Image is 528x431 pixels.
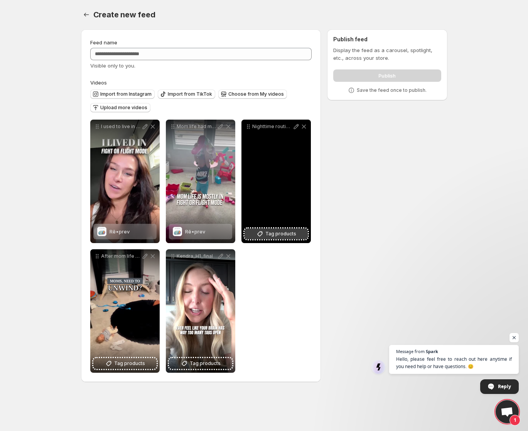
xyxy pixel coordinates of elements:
[173,227,182,236] img: Rē•prev
[177,123,217,130] p: Mom life had me stuck in constant fight-or-flight juggling schedules messes never catching a brea...
[169,358,232,369] button: Tag products
[252,123,292,130] p: Nighttime routine upgrade I swapped my end-of-day wine for Rprev A calming drink mix with L-thean...
[166,120,235,243] div: Mom life had me stuck in constant fight-or-flight juggling schedules messes never catching a brea...
[265,230,296,238] span: Tag products
[158,90,215,99] button: Import from TikTok
[110,228,130,235] span: Rē•prev
[357,87,427,93] p: Save the feed once to publish.
[90,63,135,69] span: Visible only to you.
[509,415,520,426] span: 1
[81,9,92,20] button: Settings
[496,400,519,423] div: Open chat
[498,380,511,393] span: Reply
[101,123,141,130] p: I used to live in fight-or-flight mode nothing worked until I found [PERSON_NAME] Within 15 min m...
[93,10,155,19] span: Create new feed
[90,79,107,86] span: Videos
[245,228,308,239] button: Tag products
[90,39,117,46] span: Feed name
[90,103,150,112] button: Upload more videos
[101,253,141,259] p: After mom life all day my brain just wont turn off Thats when I reach for Rprev my little nightly...
[90,120,160,243] div: I used to live in fight-or-flight mode nothing worked until I found [PERSON_NAME] Within 15 min m...
[168,91,212,97] span: Import from TikTok
[218,90,287,99] button: Choose from My videos
[90,90,155,99] button: Import from Instagram
[185,228,205,235] span: Rē•prev
[114,360,145,367] span: Tag products
[100,91,152,97] span: Import from Instagram
[190,360,221,367] span: Tag products
[100,105,147,111] span: Upload more videos
[228,91,284,97] span: Choose from My videos
[241,120,311,243] div: Nighttime routine upgrade I swapped my end-of-day wine for Rprev A calming drink mix with L-thean...
[166,249,235,373] div: Kendra_H1_finalTag products
[396,355,512,370] span: Hello, please feel free to reach out here anytime if you need help or have questions. 😊
[97,227,106,236] img: Rē•prev
[177,253,217,259] p: Kendra_H1_final
[333,35,441,43] h2: Publish feed
[426,349,438,353] span: Spark
[90,249,160,373] div: After mom life all day my brain just wont turn off Thats when I reach for Rprev my little nightly...
[93,358,157,369] button: Tag products
[396,349,425,353] span: Message from
[333,46,441,62] p: Display the feed as a carousel, spotlight, etc., across your store.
